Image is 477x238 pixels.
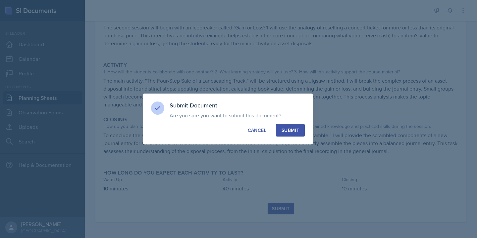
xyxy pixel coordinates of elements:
div: Cancel [248,127,266,134]
button: Cancel [242,124,272,137]
button: Submit [276,124,305,137]
div: Submit [282,127,299,134]
p: Are you sure you want to submit this document? [170,112,305,119]
h3: Submit Document [170,101,305,109]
